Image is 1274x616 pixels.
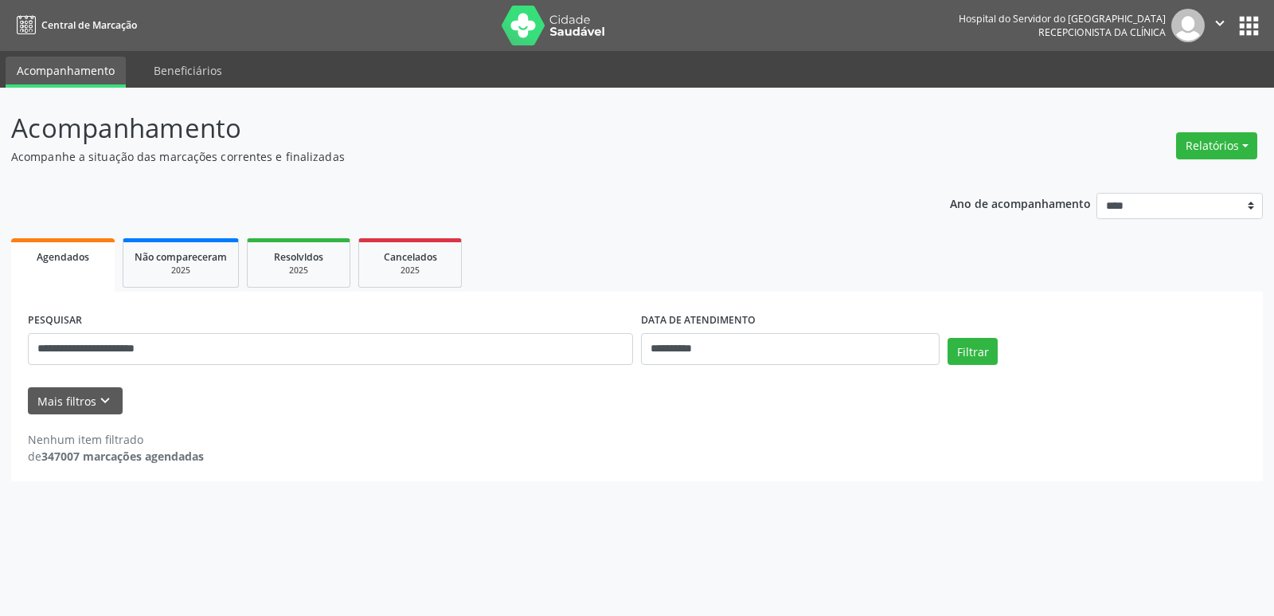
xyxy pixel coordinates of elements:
[274,250,323,264] span: Resolvidos
[1235,12,1263,40] button: apps
[41,18,137,32] span: Central de Marcação
[948,338,998,365] button: Filtrar
[6,57,126,88] a: Acompanhamento
[384,250,437,264] span: Cancelados
[28,387,123,415] button: Mais filtroskeyboard_arrow_down
[11,12,137,38] a: Central de Marcação
[1176,132,1257,159] button: Relatórios
[28,448,204,465] div: de
[1038,26,1166,39] span: Recepcionista da clínica
[1171,9,1205,42] img: img
[96,392,114,410] i: keyboard_arrow_down
[959,12,1166,26] div: Hospital do Servidor do [GEOGRAPHIC_DATA]
[1205,9,1235,42] button: 
[11,148,887,165] p: Acompanhe a situação das marcações correntes e finalizadas
[641,308,756,333] label: DATA DE ATENDIMENTO
[370,265,450,277] div: 2025
[28,431,204,448] div: Nenhum item filtrado
[37,250,89,264] span: Agendados
[135,250,227,264] span: Não compareceram
[259,265,338,277] div: 2025
[143,57,233,84] a: Beneficiários
[11,108,887,148] p: Acompanhamento
[1211,14,1229,32] i: 
[28,308,82,333] label: PESQUISAR
[950,193,1091,213] p: Ano de acompanhamento
[41,449,204,464] strong: 347007 marcações agendadas
[135,265,227,277] div: 2025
